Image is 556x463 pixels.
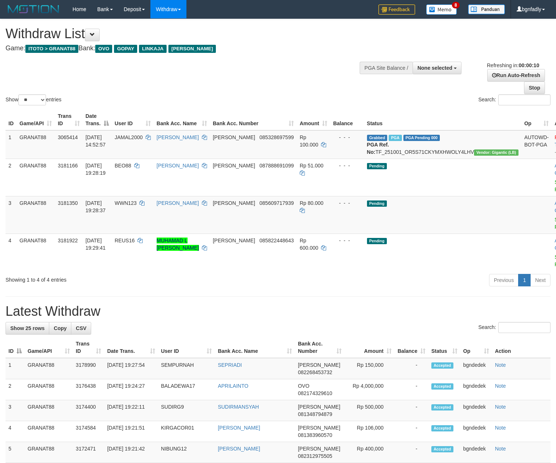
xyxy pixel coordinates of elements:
[158,421,215,442] td: KIRGACOR01
[104,358,158,379] td: [DATE] 19:27:54
[25,379,73,400] td: GRANAT88
[495,362,506,368] a: Note
[218,383,248,389] a: APRILAINTO
[431,362,453,369] span: Accepted
[6,45,363,52] h4: Game: Bank:
[25,358,73,379] td: GRANAT88
[364,130,521,159] td: TF_251001_OR5S71CKYMXHWOLY4LHV
[295,337,345,358] th: Bank Acc. Number: activate to sort column ascending
[86,134,106,148] span: [DATE] 14:52:57
[478,94,550,105] label: Search:
[260,163,294,169] span: Copy 087888691099 to clipboard
[157,163,199,169] a: [PERSON_NAME]
[6,26,363,41] h1: Withdraw List
[367,238,387,244] span: Pending
[367,163,387,169] span: Pending
[413,62,461,74] button: None selected
[17,196,55,234] td: GRANAT88
[260,238,294,243] span: Copy 085822448643 to clipboard
[521,130,552,159] td: AUTOWD-BOT-PGA
[139,45,167,53] span: LINKAJA
[495,383,506,389] a: Note
[426,4,457,15] img: Button%20Memo.svg
[218,404,259,410] a: SUDIRMANSYAH
[73,379,104,400] td: 3176438
[333,237,361,244] div: - - -
[518,62,539,68] strong: 00:00:10
[460,400,492,421] td: bgndedek
[260,200,294,206] span: Copy 085609717939 to clipboard
[104,400,158,421] td: [DATE] 19:22:11
[389,135,402,141] span: Marked by bgndedek
[49,322,71,334] a: Copy
[58,163,78,169] span: 3181166
[6,421,25,442] td: 4
[158,379,215,400] td: BALADEWA17
[71,322,91,334] a: CSV
[76,325,86,331] span: CSV
[367,135,388,141] span: Grabbed
[158,442,215,463] td: NIBUNG12
[300,134,318,148] span: Rp 100.000
[168,45,216,53] span: [PERSON_NAME]
[6,159,17,196] td: 2
[213,163,255,169] span: [PERSON_NAME]
[489,274,518,286] a: Previous
[300,200,324,206] span: Rp 80.000
[157,238,199,251] a: MUHAMAD L [PERSON_NAME]
[6,322,49,334] a: Show 25 rows
[6,130,17,159] td: 1
[460,337,492,358] th: Op: activate to sort column ascending
[492,337,550,358] th: Action
[55,109,82,130] th: Trans ID: activate to sort column ascending
[215,337,295,358] th: Bank Acc. Name: activate to sort column ascending
[58,238,78,243] span: 3181922
[58,200,78,206] span: 3181350
[6,196,17,234] td: 3
[73,442,104,463] td: 3172471
[345,337,395,358] th: Amount: activate to sort column ascending
[10,325,44,331] span: Show 25 rows
[521,109,552,130] th: Op: activate to sort column ascending
[73,358,104,379] td: 3178990
[104,379,158,400] td: [DATE] 19:24:27
[25,421,73,442] td: GRANAT88
[6,400,25,421] td: 3
[6,234,17,271] td: 4
[460,379,492,400] td: bgndedek
[495,446,506,452] a: Note
[378,4,415,15] img: Feedback.jpg
[345,358,395,379] td: Rp 150,000
[333,134,361,141] div: - - -
[25,337,73,358] th: Game/API: activate to sort column ascending
[6,442,25,463] td: 5
[115,163,131,169] span: BEO88
[431,404,453,410] span: Accepted
[95,45,112,53] span: OVO
[298,369,332,375] span: Copy 082268453732 to clipboard
[431,383,453,390] span: Accepted
[345,421,395,442] td: Rp 106,000
[333,199,361,207] div: - - -
[115,238,135,243] span: REUS16
[6,337,25,358] th: ID: activate to sort column descending
[157,134,199,140] a: [PERSON_NAME]
[345,400,395,421] td: Rp 500,000
[260,134,294,140] span: Copy 085328697599 to clipboard
[395,337,428,358] th: Balance: activate to sort column ascending
[6,379,25,400] td: 2
[17,130,55,159] td: GRANAT88
[487,62,539,68] span: Refreshing in:
[300,238,318,251] span: Rp 600.000
[298,411,332,417] span: Copy 081348794879 to clipboard
[417,65,452,71] span: None selected
[158,400,215,421] td: SUDIRG9
[367,200,387,207] span: Pending
[86,200,106,213] span: [DATE] 19:28:37
[73,400,104,421] td: 3174400
[58,134,78,140] span: 3065414
[17,234,55,271] td: GRANAT88
[25,45,78,53] span: ITOTO > GRANAT88
[298,383,309,389] span: OVO
[18,94,46,105] select: Showentries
